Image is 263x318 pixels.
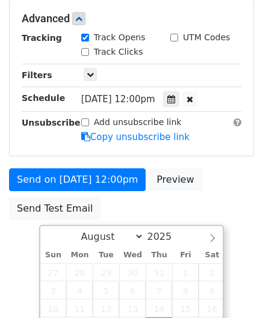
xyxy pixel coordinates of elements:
[93,263,119,281] span: July 29, 2025
[146,263,172,281] span: July 31, 2025
[172,251,199,259] span: Fri
[94,31,146,44] label: Track Opens
[149,168,202,191] a: Preview
[199,251,225,259] span: Sat
[203,260,263,318] iframe: Chat Widget
[119,299,146,317] span: August 13, 2025
[66,251,93,259] span: Mon
[172,263,199,281] span: August 1, 2025
[146,299,172,317] span: August 14, 2025
[199,299,225,317] span: August 16, 2025
[94,46,143,58] label: Track Clicks
[66,299,93,317] span: August 11, 2025
[40,263,67,281] span: July 27, 2025
[66,263,93,281] span: July 28, 2025
[119,263,146,281] span: July 30, 2025
[22,70,52,80] strong: Filters
[66,281,93,299] span: August 4, 2025
[93,251,119,259] span: Tue
[40,251,67,259] span: Sun
[81,132,190,142] a: Copy unsubscribe link
[172,281,199,299] span: August 8, 2025
[119,251,146,259] span: Wed
[199,281,225,299] span: August 9, 2025
[93,281,119,299] span: August 5, 2025
[22,33,62,43] strong: Tracking
[144,231,187,242] input: Year
[119,281,146,299] span: August 6, 2025
[93,299,119,317] span: August 12, 2025
[9,168,146,191] a: Send on [DATE] 12:00pm
[146,281,172,299] span: August 7, 2025
[146,251,172,259] span: Thu
[199,263,225,281] span: August 2, 2025
[94,116,182,129] label: Add unsubscribe link
[81,94,155,105] span: [DATE] 12:00pm
[9,197,101,220] a: Send Test Email
[40,281,67,299] span: August 3, 2025
[22,93,65,103] strong: Schedule
[40,299,67,317] span: August 10, 2025
[22,12,241,25] h5: Advanced
[22,118,81,127] strong: Unsubscribe
[183,31,230,44] label: UTM Codes
[172,299,199,317] span: August 15, 2025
